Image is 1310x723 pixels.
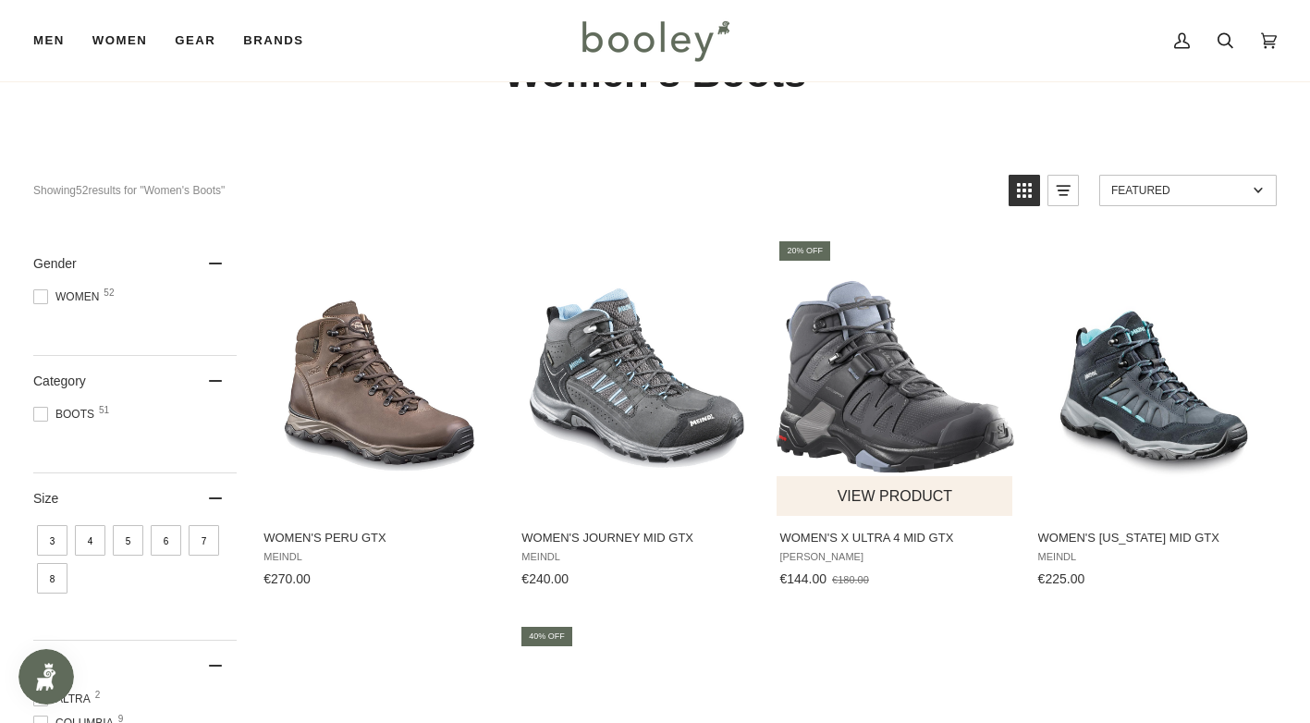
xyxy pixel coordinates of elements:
span: Featured [1111,184,1247,197]
span: [PERSON_NAME] [779,551,1011,563]
a: Women's X Ultra 4 Mid GTX [777,239,1014,594]
iframe: Button to open loyalty program pop-up [18,649,74,705]
span: Size [33,491,58,506]
span: Women [92,31,147,50]
span: €240.00 [521,571,569,586]
img: Booley [574,14,736,67]
span: €144.00 [779,571,826,586]
img: Women's Journey Mid GTX Anthrazit / Azur - Booley Galway [519,258,756,496]
span: Size: 5 [113,525,143,556]
a: View grid mode [1009,175,1040,206]
span: 51 [99,406,109,415]
span: Men [33,31,65,50]
span: 2 [95,691,101,700]
span: €270.00 [263,571,311,586]
span: Women's Peru GTX [263,530,496,546]
div: 40% off [521,627,572,646]
span: Size: 8 [37,563,67,594]
span: Gender [33,256,77,271]
button: View product [777,476,1012,516]
b: 52 [76,184,88,197]
span: Category [33,374,86,388]
span: 52 [104,288,114,298]
img: Salomon Women's X Ultra 4 Mid GTX Magnet / Black / Zen Blue - Booley Galway [777,258,1014,496]
a: Sort options [1099,175,1277,206]
span: Gear [175,31,215,50]
span: Meindl [521,551,753,563]
span: Meindl [263,551,496,563]
a: Women's Nebraska Mid GTX [1035,239,1273,594]
span: Altra [33,691,96,707]
span: Size: 6 [151,525,181,556]
span: Size: 4 [75,525,105,556]
span: Women [33,288,104,305]
span: Women's [US_STATE] Mid GTX [1038,530,1270,546]
span: Women's X Ultra 4 Mid GTX [779,530,1011,546]
img: Women's Nebraska Mid GTX Nachtblau / Gruen - Booley Galway [1035,258,1273,496]
span: Women's Journey Mid GTX [521,530,753,546]
a: Women's Peru GTX [261,239,498,594]
div: 20% off [779,241,830,261]
div: Showing results for "Women's Boots" [33,175,995,206]
a: View list mode [1047,175,1079,206]
span: Meindl [1038,551,1270,563]
span: €225.00 [1038,571,1085,586]
a: Women's Journey Mid GTX [519,239,756,594]
span: Boots [33,406,100,423]
span: Size: 7 [189,525,219,556]
span: €180.00 [832,574,869,585]
img: Women's Peru GTX Brown - Booley Galway [261,258,498,496]
span: Brands [243,31,303,50]
span: Size: 3 [37,525,67,556]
